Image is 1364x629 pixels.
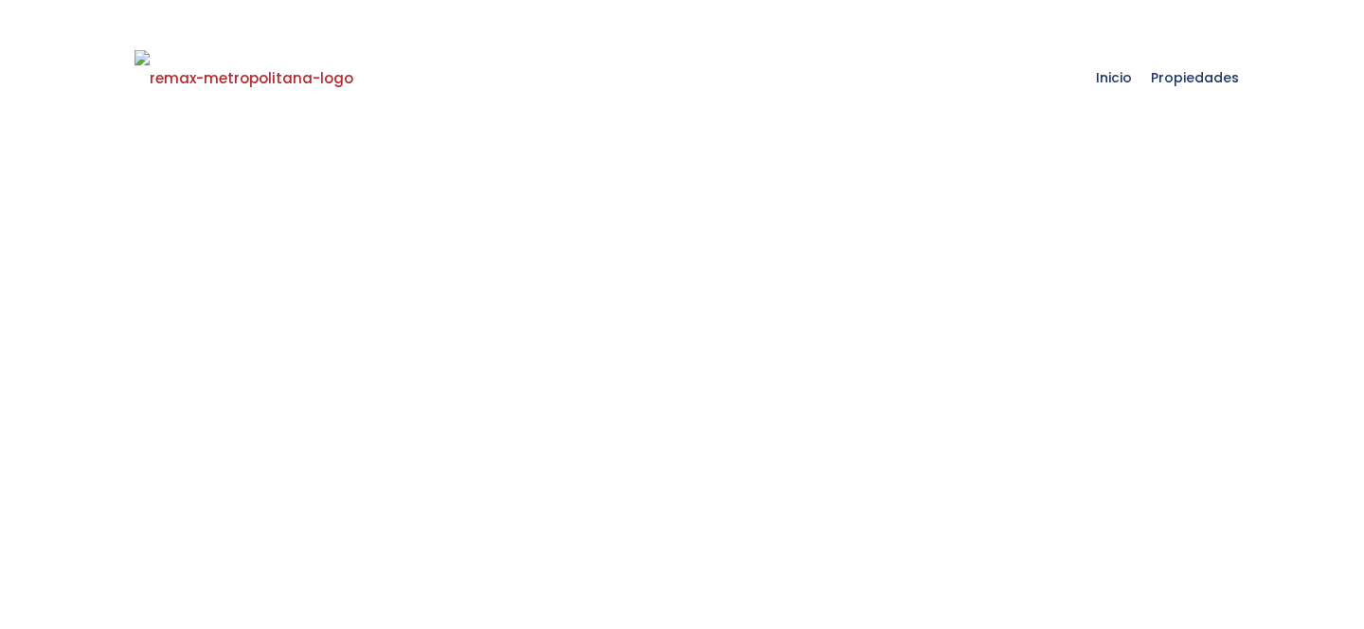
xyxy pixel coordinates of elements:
a: RE/MAX Metropolitana [135,30,353,125]
img: remax-metropolitana-logo [135,50,353,107]
span: Propiedades [1141,49,1248,106]
a: Inicio [1086,30,1141,125]
span: Inicio [1086,49,1141,106]
a: Propiedades [1141,30,1248,125]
